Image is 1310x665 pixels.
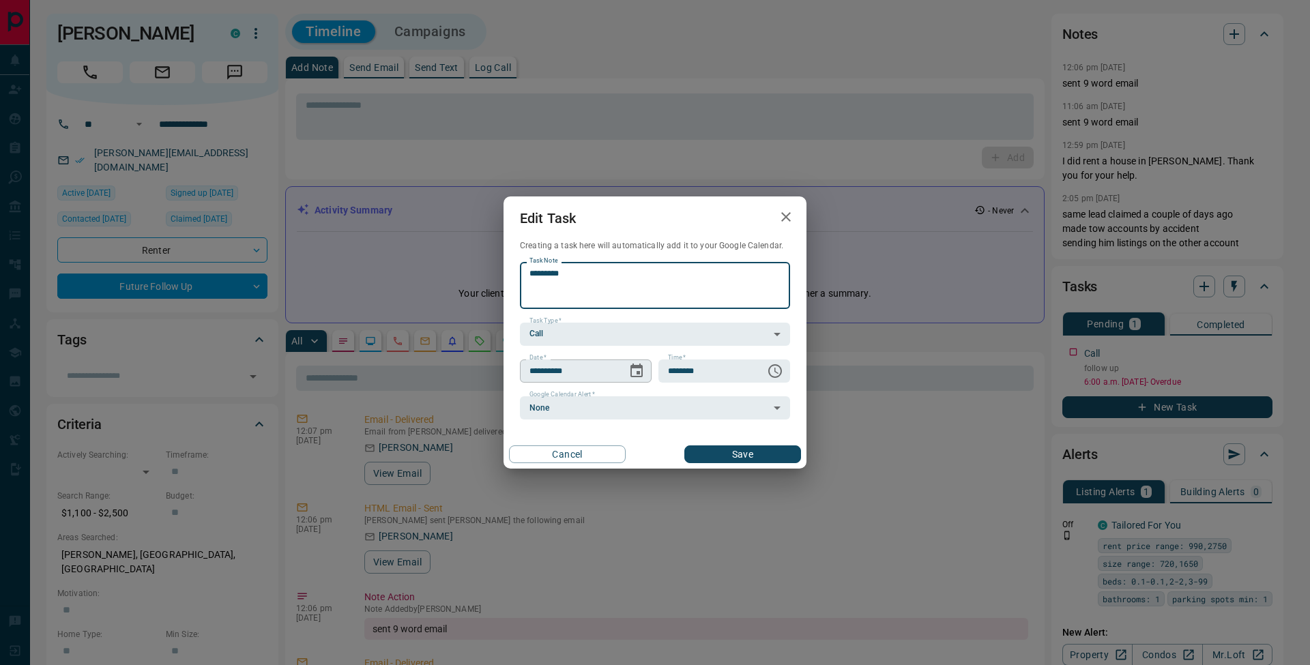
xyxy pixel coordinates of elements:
[761,357,789,385] button: Choose time, selected time is 6:00 AM
[520,240,790,252] p: Creating a task here will automatically add it to your Google Calendar.
[623,357,650,385] button: Choose date, selected date is Sep 16, 2025
[509,445,626,463] button: Cancel
[668,353,686,362] label: Time
[520,323,790,346] div: Call
[684,445,801,463] button: Save
[520,396,790,419] div: None
[529,353,547,362] label: Date
[529,316,562,325] label: Task Type
[529,256,557,265] label: Task Note
[529,390,595,399] label: Google Calendar Alert
[504,196,592,240] h2: Edit Task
